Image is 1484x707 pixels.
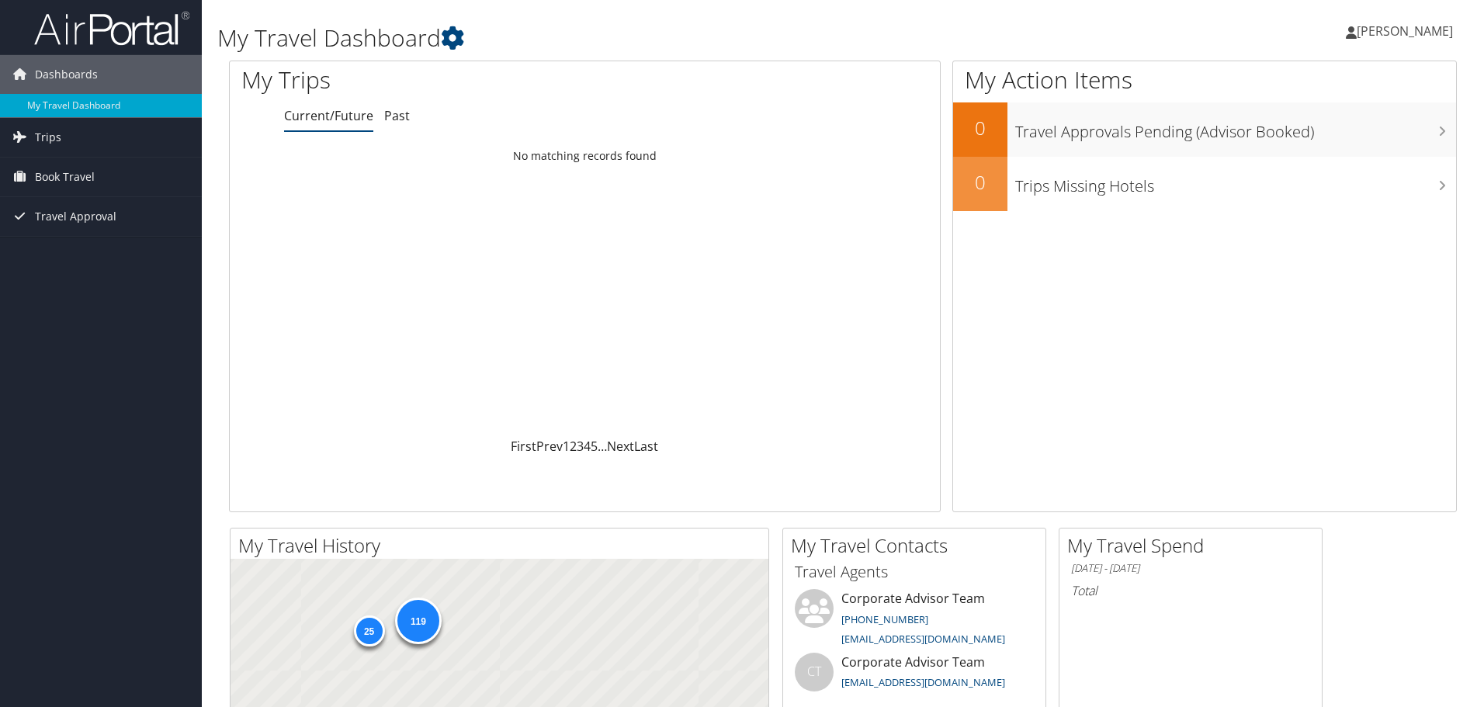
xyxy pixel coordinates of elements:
[841,612,928,626] a: [PHONE_NUMBER]
[563,438,570,455] a: 1
[35,55,98,94] span: Dashboards
[1071,561,1310,576] h6: [DATE] - [DATE]
[35,118,61,157] span: Trips
[584,438,591,455] a: 4
[570,438,577,455] a: 2
[35,158,95,196] span: Book Travel
[791,532,1045,559] h2: My Travel Contacts
[598,438,607,455] span: …
[841,632,1005,646] a: [EMAIL_ADDRESS][DOMAIN_NAME]
[230,142,940,170] td: No matching records found
[841,675,1005,689] a: [EMAIL_ADDRESS][DOMAIN_NAME]
[787,653,1042,703] li: Corporate Advisor Team
[1357,23,1453,40] span: [PERSON_NAME]
[1015,113,1456,143] h3: Travel Approvals Pending (Advisor Booked)
[607,438,634,455] a: Next
[795,561,1034,583] h3: Travel Agents
[1346,8,1468,54] a: [PERSON_NAME]
[35,197,116,236] span: Travel Approval
[238,532,768,559] h2: My Travel History
[1015,168,1456,197] h3: Trips Missing Hotels
[577,438,584,455] a: 3
[34,10,189,47] img: airportal-logo.png
[536,438,563,455] a: Prev
[787,589,1042,653] li: Corporate Advisor Team
[953,115,1007,141] h2: 0
[511,438,536,455] a: First
[953,64,1456,96] h1: My Action Items
[795,653,834,691] div: CT
[384,107,410,124] a: Past
[1071,582,1310,599] h6: Total
[217,22,1052,54] h1: My Travel Dashboard
[953,102,1456,157] a: 0Travel Approvals Pending (Advisor Booked)
[284,107,373,124] a: Current/Future
[1067,532,1322,559] h2: My Travel Spend
[591,438,598,455] a: 5
[953,157,1456,211] a: 0Trips Missing Hotels
[241,64,633,96] h1: My Trips
[953,169,1007,196] h2: 0
[353,615,384,646] div: 25
[394,598,441,644] div: 119
[634,438,658,455] a: Last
